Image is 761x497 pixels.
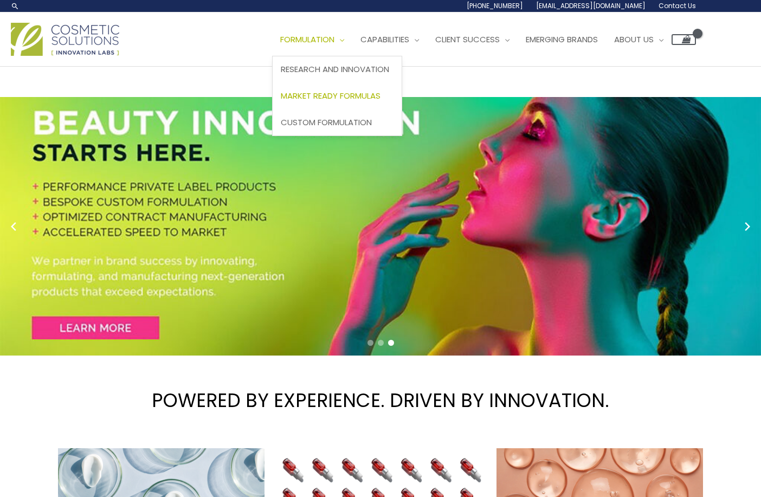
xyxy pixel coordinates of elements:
a: Search icon link [11,2,20,10]
span: Go to slide 1 [367,340,373,346]
span: About Us [614,34,654,45]
span: Emerging Brands [526,34,598,45]
button: Previous slide [5,218,22,235]
span: Custom Formulation [281,117,372,128]
span: [PHONE_NUMBER] [467,1,523,10]
a: Formulation [272,23,352,56]
img: Cosmetic Solutions Logo [11,23,119,56]
span: Contact Us [659,1,696,10]
span: Go to slide 2 [378,340,384,346]
button: Next slide [739,218,756,235]
a: About Us [606,23,672,56]
span: Market Ready Formulas [281,90,380,101]
span: Formulation [280,34,334,45]
a: Custom Formulation [273,109,402,135]
a: View Shopping Cart, empty [672,34,696,45]
span: [EMAIL_ADDRESS][DOMAIN_NAME] [536,1,646,10]
span: Capabilities [360,34,409,45]
a: Research and Innovation [273,56,402,83]
nav: Site Navigation [264,23,696,56]
a: Emerging Brands [518,23,606,56]
span: Go to slide 3 [388,340,394,346]
a: Capabilities [352,23,427,56]
span: Client Success [435,34,500,45]
a: Market Ready Formulas [273,83,402,109]
span: Research and Innovation [281,63,389,75]
a: Client Success [427,23,518,56]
